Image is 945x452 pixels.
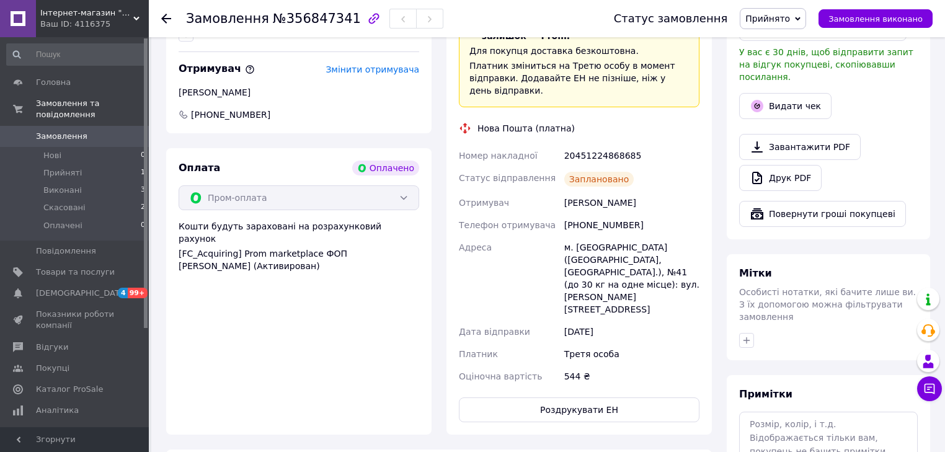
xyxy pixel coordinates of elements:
div: [DATE] [562,321,702,343]
div: Кошти будуть зараховані на розрахунковий рахунок [179,220,419,272]
div: 544 ₴ [562,365,702,388]
div: м. [GEOGRAPHIC_DATA] ([GEOGRAPHIC_DATA], [GEOGRAPHIC_DATA].), №41 (до 30 кг на одне місце): вул. ... [562,236,702,321]
span: Відгуки [36,342,68,353]
div: Оплачено [352,161,419,175]
span: Отримувач [179,63,255,74]
div: Заплановано [564,172,634,187]
span: Отримувач [459,198,509,208]
span: Адреса [459,242,492,252]
div: [PERSON_NAME] [179,86,419,99]
div: 20451224868685 [562,144,702,167]
span: Каталог ProSale [36,384,103,395]
span: 4 [118,288,128,298]
span: Інструменти веб-майстра та SEO [36,426,115,448]
span: Замовлення [36,131,87,142]
button: Чат з покупцем [917,376,942,401]
span: 1 [141,167,145,179]
a: Друк PDF [739,165,822,191]
span: Замовлення [186,11,269,26]
span: 3 [141,185,145,196]
div: [PERSON_NAME] [562,192,702,214]
div: Для покупця доставка безкоштовна. [469,45,689,57]
div: Повернутися назад [161,12,171,25]
span: Аналітика [36,405,79,416]
div: Третя особа [562,343,702,365]
span: Товари та послуги [36,267,115,278]
span: Головна [36,77,71,88]
span: Дата відправки [459,327,530,337]
span: Прийнято [745,14,790,24]
span: Статус відправлення [459,173,556,183]
span: 0 [141,150,145,161]
span: Телефон отримувача [459,220,556,230]
button: Видати чек [739,93,832,119]
div: [PHONE_NUMBER] [562,214,702,236]
span: Показники роботи компанії [36,309,115,331]
button: Роздрукувати ЕН [459,397,699,422]
button: Повернути гроші покупцеві [739,201,906,227]
button: Замовлення виконано [819,9,933,28]
span: Мітки [739,267,772,279]
input: Пошук [6,43,146,66]
span: [DEMOGRAPHIC_DATA] [36,288,128,299]
span: 2 [141,202,145,213]
span: Виконані [43,185,82,196]
a: Завантажити PDF [739,134,861,160]
span: 99+ [128,288,148,298]
span: Змінити отримувача [326,64,419,74]
span: У вас є 30 днів, щоб відправити запит на відгук покупцеві, скопіювавши посилання. [739,47,913,82]
span: Платник [459,349,498,359]
span: Номер накладної [459,151,538,161]
span: Оплачені [43,220,82,231]
span: Скасовані [43,202,86,213]
span: [PHONE_NUMBER] [190,109,272,121]
span: 0 [141,220,145,231]
span: Інтернет-магазин "NOWA" - товари для всієї родини! [40,7,133,19]
div: Нова Пошта (платна) [474,122,578,135]
span: Нові [43,150,61,161]
span: Прийняті [43,167,82,179]
span: Оплата [179,162,220,174]
span: №356847341 [273,11,361,26]
span: Повідомлення [36,246,96,257]
span: Особисті нотатки, які бачите лише ви. З їх допомогою можна фільтрувати замовлення [739,287,916,322]
div: Ваш ID: 4116375 [40,19,149,30]
div: Статус замовлення [614,12,728,25]
span: Замовлення та повідомлення [36,98,149,120]
span: Оціночна вартість [459,371,542,381]
span: Покупці [36,363,69,374]
div: [FC_Acquiring] Prom marketplace ФОП [PERSON_NAME] (Активирован) [179,247,419,272]
div: Платник зміниться на Третю особу в момент відправки. Додавайте ЕН не пізніше, ніж у день відправки. [469,60,689,97]
span: Замовлення виконано [828,14,923,24]
span: Примітки [739,388,792,400]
